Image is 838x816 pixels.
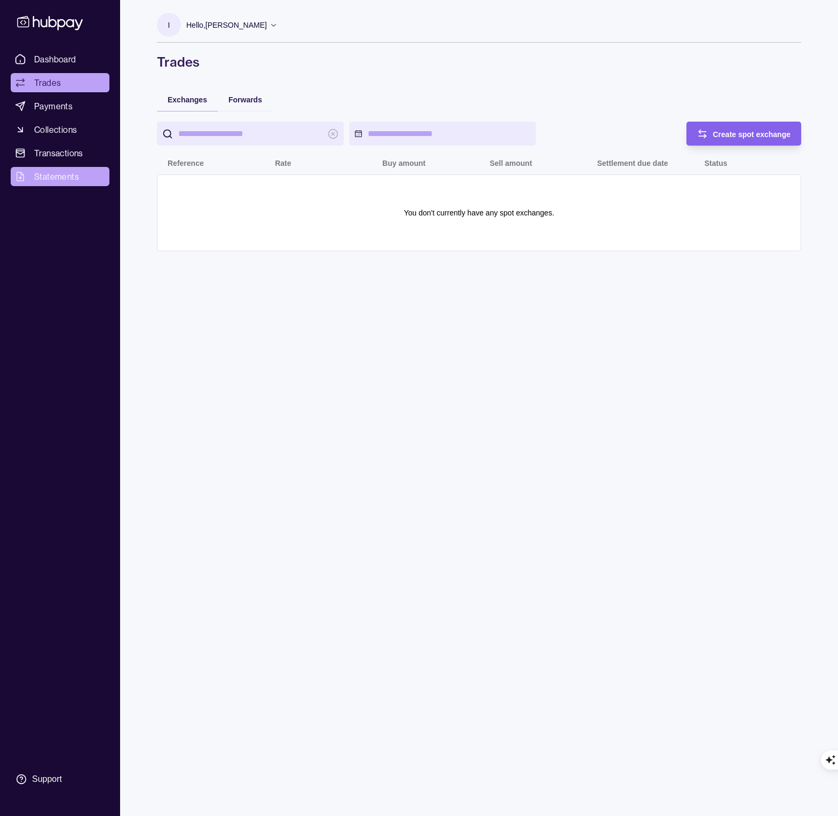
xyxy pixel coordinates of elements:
a: Statements [11,167,109,186]
a: Collections [11,120,109,139]
span: Forwards [228,95,262,104]
a: Trades [11,73,109,92]
p: Sell amount [489,159,532,167]
a: Support [11,768,109,790]
span: Dashboard [34,53,76,66]
button: Create spot exchange [686,122,802,146]
p: Rate [275,159,291,167]
span: Transactions [34,147,83,159]
div: Support [32,773,62,785]
span: Create spot exchange [713,130,791,139]
a: Transactions [11,143,109,163]
p: Reference [168,159,204,167]
p: Settlement due date [597,159,668,167]
input: search [178,122,322,146]
h1: Trades [157,53,801,70]
p: Buy amount [382,159,425,167]
span: Payments [34,100,73,113]
a: Dashboard [11,50,109,69]
span: Exchanges [168,95,207,104]
span: Collections [34,123,77,136]
p: Hello, [PERSON_NAME] [186,19,267,31]
span: Trades [34,76,61,89]
a: Payments [11,97,109,116]
p: Status [705,159,728,167]
p: You don't currently have any spot exchanges. [404,207,555,219]
span: Statements [34,170,79,183]
p: I [168,19,170,31]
